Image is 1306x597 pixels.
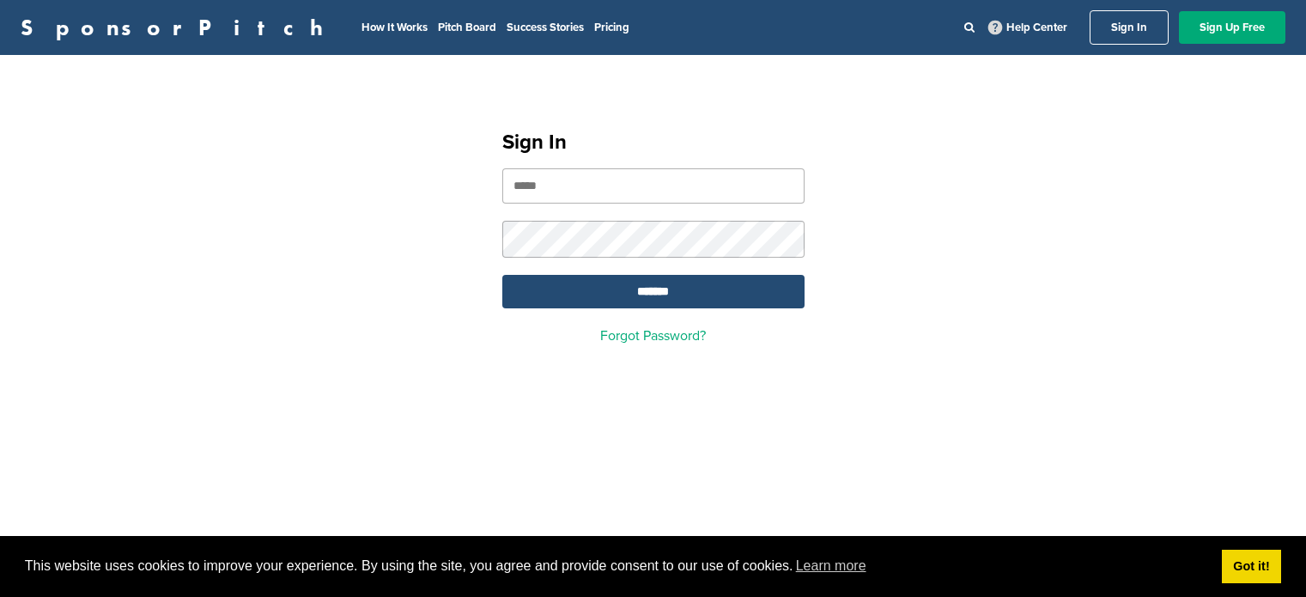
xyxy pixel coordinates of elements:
a: Sign In [1090,10,1169,45]
a: Success Stories [507,21,584,34]
a: Pitch Board [438,21,496,34]
a: Sign Up Free [1179,11,1285,44]
a: Help Center [985,17,1071,38]
a: SponsorPitch [21,16,334,39]
h1: Sign In [502,127,805,158]
a: Pricing [594,21,629,34]
a: learn more about cookies [793,553,869,579]
span: This website uses cookies to improve your experience. By using the site, you agree and provide co... [25,553,1208,579]
a: dismiss cookie message [1222,550,1281,584]
a: How It Works [361,21,428,34]
a: Forgot Password? [600,327,706,344]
